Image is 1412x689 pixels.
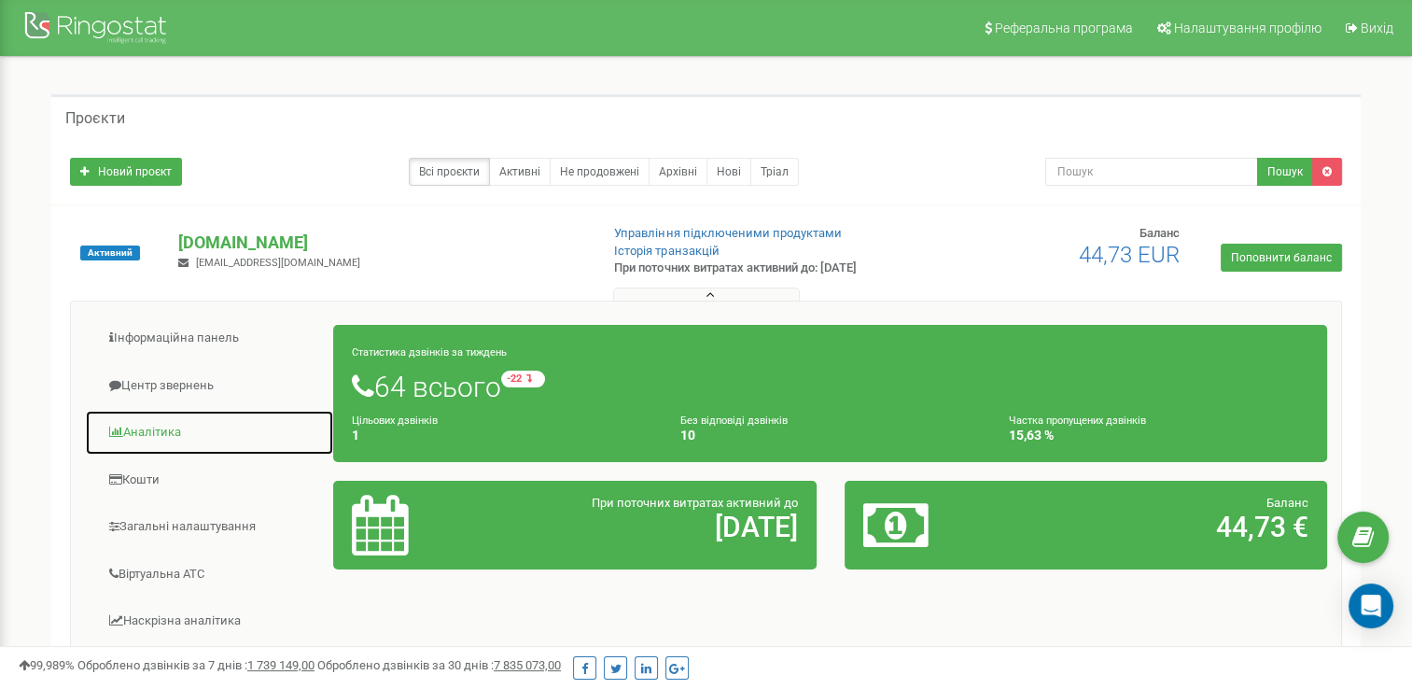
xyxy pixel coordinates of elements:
[85,363,334,409] a: Центр звернень
[85,552,334,598] a: Віртуальна АТС
[196,257,360,269] span: [EMAIL_ADDRESS][DOMAIN_NAME]
[489,158,551,186] a: Активні
[77,658,315,672] span: Оброблено дзвінків за 7 днів :
[1079,242,1180,268] span: 44,73 EUR
[614,226,841,240] a: Управління підключеними продуктами
[80,246,140,260] span: Активний
[510,512,797,542] h2: [DATE]
[614,244,719,258] a: Історія транзакцій
[85,457,334,503] a: Кошти
[19,658,75,672] span: 99,989%
[1139,226,1180,240] span: Баланс
[614,260,911,277] p: При поточних витратах активний до: [DATE]
[680,429,981,443] h4: 10
[352,371,1308,402] h1: 64 всього
[1221,244,1342,272] a: Поповнити баланс
[649,158,707,186] a: Архівні
[1257,158,1313,186] button: Пошук
[550,158,650,186] a: Не продовжені
[501,371,545,387] small: -22
[1008,429,1308,443] h4: 15,63 %
[85,598,334,644] a: Наскрізна аналітика
[85,316,334,361] a: Інформаційна панель
[352,346,507,359] small: Статистика дзвінків за тиждень
[1349,584,1393,628] div: Open Intercom Messenger
[750,158,799,186] a: Тріал
[409,158,490,186] a: Всі проєкти
[1021,512,1308,542] h2: 44,73 €
[247,658,315,672] u: 1 739 149,00
[1266,496,1308,510] span: Баланс
[352,429,652,443] h4: 1
[706,158,751,186] a: Нові
[317,658,561,672] span: Оброблено дзвінків за 30 днів :
[85,410,334,456] a: Аналiтика
[65,110,125,127] h5: Проєкти
[1045,158,1258,186] input: Пошук
[592,496,798,510] span: При поточних витратах активний до
[1174,21,1321,35] span: Налаштування профілю
[352,415,438,427] small: Цільових дзвінків
[70,158,182,186] a: Новий проєкт
[85,504,334,550] a: Загальні налаштування
[680,415,788,427] small: Без відповіді дзвінків
[494,658,561,672] u: 7 835 073,00
[1361,21,1393,35] span: Вихід
[995,21,1133,35] span: Реферальна програма
[1008,415,1145,427] small: Частка пропущених дзвінків
[178,231,583,255] p: [DOMAIN_NAME]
